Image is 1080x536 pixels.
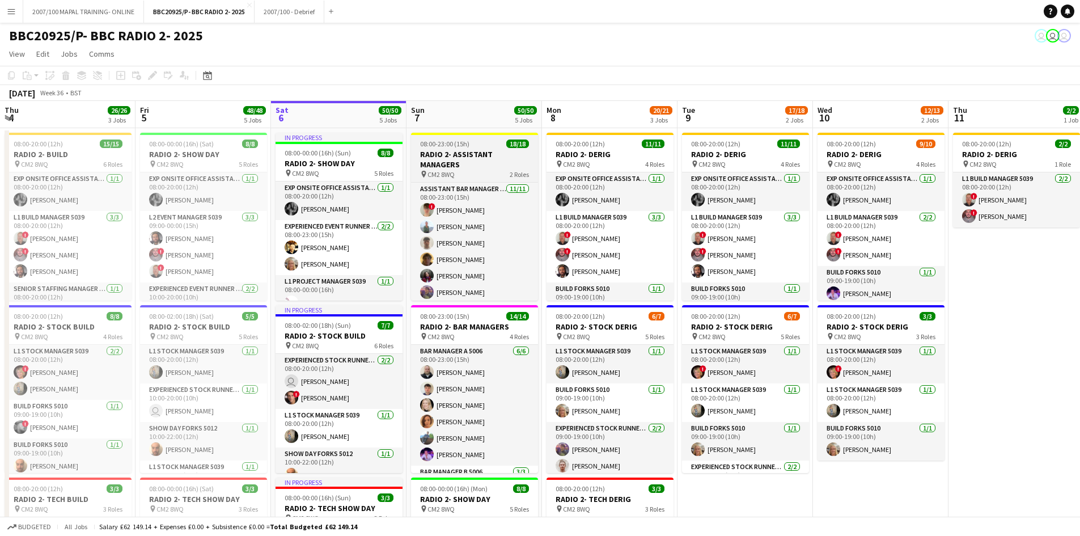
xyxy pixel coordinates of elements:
span: Sat [276,105,289,115]
div: [DATE] [9,87,35,99]
app-card-role: Exp Onsite Office Assistant 50121/108:00-20:00 (12h)[PERSON_NAME] [140,172,267,211]
div: 08:00-20:00 (12h)11/11RADIO 2- DERIG CM2 8WQ4 RolesExp Onsite Office Assistant 50121/108:00-20:00... [682,133,809,301]
h3: RADIO 2- STOCK DERIG [547,322,674,332]
span: Thu [5,105,19,115]
app-card-role: Build Forks 50101/109:00-19:00 (10h)[PERSON_NAME] [5,438,132,477]
span: ! [22,248,29,255]
app-card-role: L1 Stock Manager 50391/108:00-20:00 (12h)![PERSON_NAME] [818,345,945,383]
app-card-role: L1 Build Manager 50392/208:00-20:00 (12h)![PERSON_NAME]![PERSON_NAME] [953,172,1080,227]
app-card-role: L1 Build Manager 50393/308:00-20:00 (12h)![PERSON_NAME]![PERSON_NAME][PERSON_NAME] [5,211,132,282]
span: 7 [409,111,425,124]
span: CM2 8WQ [698,160,726,168]
div: 08:00-00:00 (16h) (Sat)8/8RADIO 2- SHOW DAY CM2 8WQ5 RolesExp Onsite Office Assistant 50121/108:0... [140,133,267,301]
h3: RADIO 2- BUILD [5,149,132,159]
app-card-role: L1 Stock Manager 50392/208:00-20:00 (12h)![PERSON_NAME][PERSON_NAME] [5,345,132,400]
span: 14/14 [506,312,529,320]
span: ! [835,231,842,238]
app-user-avatar: Grace Shorten [1035,29,1048,43]
div: In progress08:00-02:00 (18h) (Sun)7/7RADIO 2- STOCK BUILD CM2 8WQ6 RolesExperienced Stock Runner ... [276,305,403,473]
a: Comms [84,47,119,61]
div: 08:00-20:00 (12h)9/10RADIO 2- DERIG CM2 8WQ4 RolesExp Onsite Office Assistant 50121/108:00-20:00 ... [818,133,945,301]
span: CM2 8WQ [834,160,861,168]
span: 3/3 [920,312,935,320]
h1: BBC20925/P- BBC RADIO 2- 2025 [9,27,203,44]
span: CM2 8WQ [698,332,726,341]
a: View [5,47,29,61]
app-card-role: Exp Onsite Office Assistant 50121/108:00-20:00 (12h)[PERSON_NAME] [276,182,403,220]
app-card-role: Experienced Stock Runner 50122/209:00-19:00 (10h)[PERSON_NAME][PERSON_NAME] [547,422,674,477]
div: 5 Jobs [515,116,536,124]
span: 11 [951,111,967,124]
app-card-role: L2 Event Manager 50393/309:00-00:00 (15h)[PERSON_NAME]![PERSON_NAME]![PERSON_NAME] [140,211,267,282]
span: CM2 8WQ [21,332,48,341]
app-card-role: Exp Onsite Office Assistant 50121/108:00-20:00 (12h)[PERSON_NAME] [5,172,132,211]
app-job-card: 08:00-20:00 (12h)11/11RADIO 2- DERIG CM2 8WQ4 RolesExp Onsite Office Assistant 50121/108:00-20:00... [547,133,674,301]
span: Jobs [61,49,78,59]
span: 3 Roles [239,505,258,513]
span: 4 Roles [103,332,122,341]
app-card-role: Exp Onsite Office Assistant 50121/108:00-20:00 (12h)[PERSON_NAME] [818,172,945,211]
h3: RADIO 2- ASSISTANT MANAGERS [411,149,538,170]
span: CM2 8WQ [427,505,455,513]
h3: RADIO 2- TECH SHOW DAY [140,494,267,504]
app-card-role: Build Forks 50101/109:00-19:00 (10h)[PERSON_NAME] [547,383,674,422]
div: BST [70,88,82,97]
span: Edit [36,49,49,59]
span: Comms [89,49,115,59]
h3: RADIO 2- SHOW DAY [140,149,267,159]
app-job-card: In progress08:00-00:00 (16h) (Sun)8/8RADIO 2- SHOW DAY CM2 8WQ5 RolesExp Onsite Office Assistant ... [276,133,403,301]
span: 3 Roles [374,514,393,522]
span: 08:00-20:00 (12h) [962,140,1011,148]
span: ! [700,365,706,372]
span: 5 [138,111,149,124]
span: CM2 8WQ [292,169,319,178]
app-job-card: 08:00-20:00 (12h)2/2RADIO 2- DERIG CM2 8WQ1 RoleL1 Build Manager 50392/208:00-20:00 (12h)![PERSON... [953,133,1080,227]
app-job-card: 08:00-20:00 (12h)6/7RADIO 2- STOCK DERIG CM2 8WQ5 RolesL1 Stock Manager 50391/108:00-20:00 (12h)[... [547,305,674,473]
span: All jobs [62,522,90,531]
app-card-role: Build Forks 50101/109:00-19:00 (10h)[PERSON_NAME] [818,422,945,461]
app-card-role: L1 Build Manager 50393/308:00-20:00 (12h)![PERSON_NAME]![PERSON_NAME][PERSON_NAME] [682,211,809,282]
h3: RADIO 2- STOCK BUILD [5,322,132,332]
span: 08:00-20:00 (12h) [691,312,740,320]
span: Budgeted [18,523,51,531]
span: 08:00-00:00 (16h) (Sun) [285,149,351,157]
app-job-card: 08:00-20:00 (12h)15/15RADIO 2- BUILD CM2 8WQ6 RolesExp Onsite Office Assistant 50121/108:00-20:00... [5,133,132,301]
span: 4 [3,111,19,124]
span: ! [158,264,164,271]
span: 08:00-20:00 (12h) [14,484,63,493]
app-card-role: Bar Manager A 50066/608:00-23:00 (15h)[PERSON_NAME][PERSON_NAME][PERSON_NAME][PERSON_NAME][PERSON... [411,345,538,466]
div: 08:00-23:00 (15h)18/18RADIO 2- ASSISTANT MANAGERS CM2 8WQ2 RolesAssistant Bar Manager 500611/1108... [411,133,538,301]
app-job-card: 08:00-23:00 (15h)14/14RADIO 2- BAR MANAGERS CM2 8WQ4 RolesBar Manager A 50066/608:00-23:00 (15h)[... [411,305,538,473]
app-card-role: Build Forks 50101/109:00-19:00 (10h) [682,282,809,321]
span: 5 Roles [239,160,258,168]
app-card-role: Senior Staffing Manager 50391/108:00-20:00 (12h) [5,282,132,321]
div: 08:00-20:00 (12h)6/7RADIO 2- STOCK DERIG CM2 8WQ5 RolesL1 Stock Manager 50391/108:00-20:00 (12h)!... [682,305,809,473]
span: ! [835,248,842,255]
app-card-role: L1 Build Manager 50393/308:00-20:00 (12h)![PERSON_NAME]![PERSON_NAME][PERSON_NAME] [547,211,674,282]
span: CM2 8WQ [156,505,184,513]
span: ! [293,391,300,398]
span: 6/7 [649,312,664,320]
span: 6 Roles [374,341,393,350]
span: CM2 8WQ [969,160,997,168]
div: In progress [276,305,403,314]
span: 48/48 [243,106,266,115]
span: 08:00-20:00 (12h) [14,312,63,320]
span: 8/8 [242,140,258,148]
span: 5 Roles [374,169,393,178]
app-card-role: L1 Stock Manager 50391/108:00-20:00 (12h)![PERSON_NAME] [682,345,809,383]
span: ! [564,231,571,238]
h3: RADIO 2- STOCK BUILD [140,322,267,332]
span: 3 Roles [645,505,664,513]
button: BBC20925/P- BBC RADIO 2- 2025 [144,1,255,23]
div: In progress [276,133,403,142]
app-card-role: Experienced Event Runner 50122/208:00-23:00 (15h)[PERSON_NAME][PERSON_NAME] [276,220,403,275]
app-job-card: 08:00-20:00 (12h)8/8RADIO 2- STOCK BUILD CM2 8WQ4 RolesL1 Stock Manager 50392/208:00-20:00 (12h)!... [5,305,132,473]
span: 8/8 [378,149,393,157]
span: 2 Roles [510,170,529,179]
span: CM2 8WQ [427,170,455,179]
span: 08:00-00:00 (16h) (Sat) [149,484,214,493]
app-card-role: L1 Stock Manager 50391/108:00-20:00 (12h)[PERSON_NAME] [818,383,945,422]
span: ! [429,203,435,210]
